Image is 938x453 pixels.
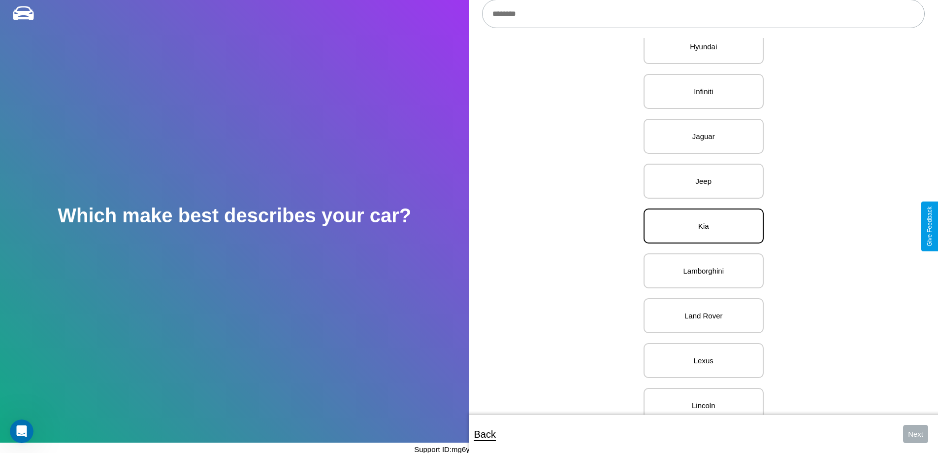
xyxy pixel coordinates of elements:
[654,85,753,98] p: Infiniti
[926,207,933,246] div: Give Feedback
[654,354,753,367] p: Lexus
[10,419,33,443] iframe: Intercom live chat
[654,219,753,233] p: Kia
[654,40,753,53] p: Hyundai
[654,130,753,143] p: Jaguar
[903,425,928,443] button: Next
[474,425,496,443] p: Back
[654,399,753,412] p: Lincoln
[58,205,411,227] h2: Which make best describes your car?
[654,174,753,188] p: Jeep
[654,309,753,322] p: Land Rover
[654,264,753,278] p: Lamborghini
